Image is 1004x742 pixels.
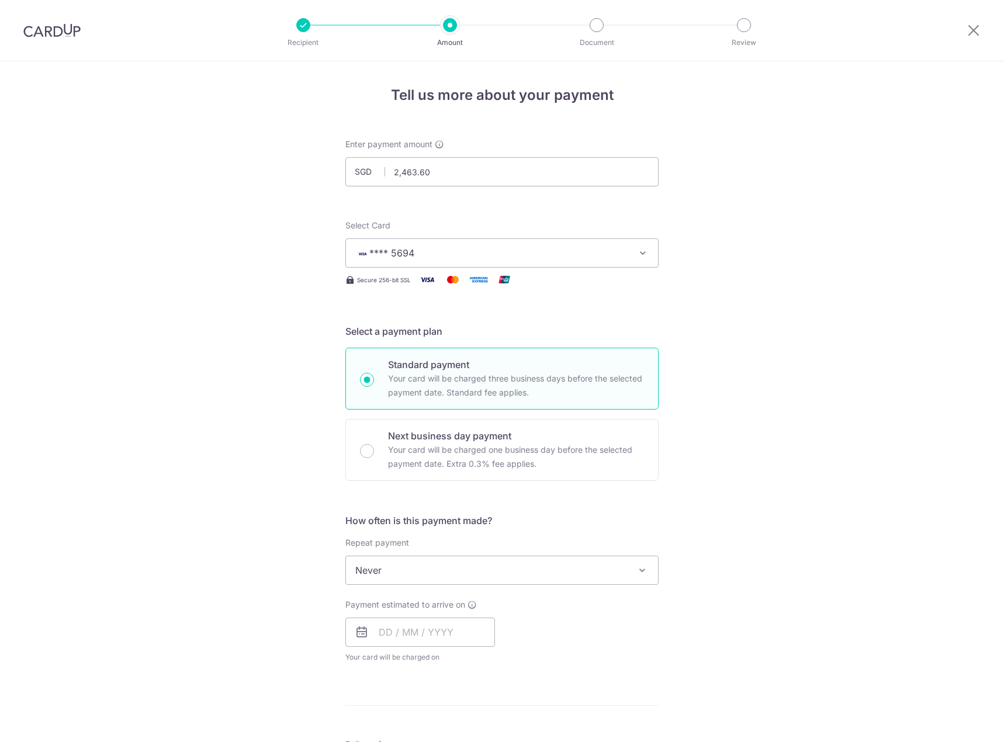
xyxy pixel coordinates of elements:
[345,157,659,186] input: 0.00
[345,220,390,230] span: translation missing: en.payables.payment_networks.credit_card.summary.labels.select_card
[701,37,787,48] p: Review
[345,514,659,528] h5: How often is this payment made?
[345,537,409,549] label: Repeat payment
[416,272,439,287] img: Visa
[345,138,432,150] span: Enter payment amount
[467,272,490,287] img: American Express
[345,324,659,338] h5: Select a payment plan
[355,166,385,178] span: SGD
[388,443,644,471] p: Your card will be charged one business day before the selected payment date. Extra 0.3% fee applies.
[355,249,369,258] img: VISA
[441,272,465,287] img: Mastercard
[345,599,465,611] span: Payment estimated to arrive on
[388,429,644,443] p: Next business day payment
[929,707,992,736] iframe: Opens a widget where you can find more information
[345,556,659,585] span: Never
[345,85,659,106] h4: Tell us more about your payment
[260,37,347,48] p: Recipient
[388,358,644,372] p: Standard payment
[345,651,495,663] span: Your card will be charged on
[553,37,640,48] p: Document
[345,618,495,647] input: DD / MM / YYYY
[407,37,493,48] p: Amount
[388,372,644,400] p: Your card will be charged three business days before the selected payment date. Standard fee appl...
[23,23,81,37] img: CardUp
[493,272,516,287] img: Union Pay
[346,556,658,584] span: Never
[357,275,411,285] span: Secure 256-bit SSL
